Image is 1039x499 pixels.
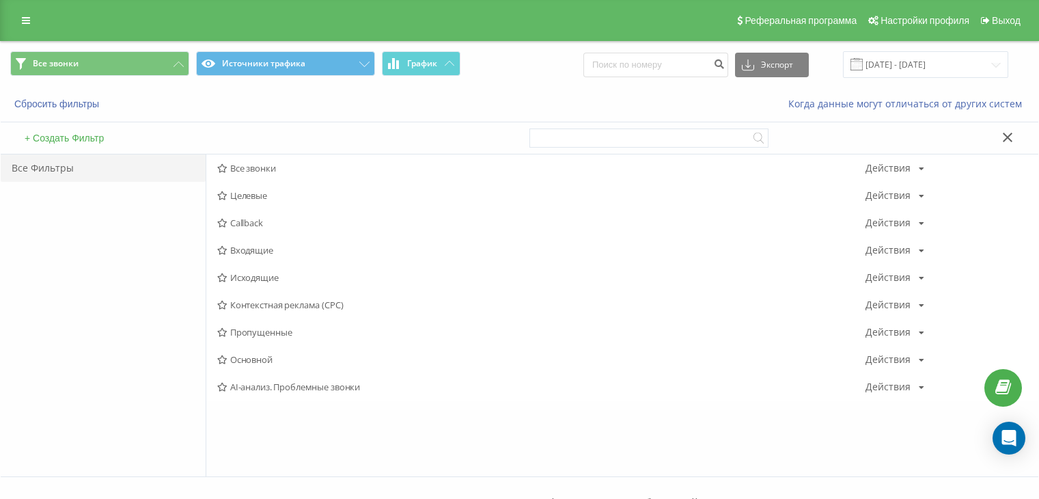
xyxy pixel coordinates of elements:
button: Сбросить фильтры [10,98,106,110]
span: Целевые [217,191,865,200]
div: Действия [865,382,911,392]
span: Исходящие [217,273,865,282]
span: Настройки профиля [881,15,969,26]
span: Реферальная программа [745,15,857,26]
button: Экспорт [735,53,809,77]
span: Контекстная реклама (CPC) [217,300,865,310]
div: Действия [865,300,911,310]
div: Действия [865,163,911,173]
span: Выход [992,15,1021,26]
div: Действия [865,245,911,255]
div: Действия [865,191,911,200]
span: Входящие [217,245,865,255]
span: Все звонки [33,58,79,69]
span: Пропущенные [217,327,865,337]
span: AI-анализ. Проблемные звонки [217,382,865,392]
div: Действия [865,327,911,337]
span: Основной [217,355,865,364]
div: Все Фильтры [1,154,206,182]
div: Действия [865,273,911,282]
button: + Создать Фильтр [20,132,108,144]
span: Callback [217,218,865,228]
a: Когда данные могут отличаться от других систем [788,97,1029,110]
button: Источники трафика [196,51,375,76]
div: Open Intercom Messenger [993,422,1025,455]
div: Действия [865,355,911,364]
div: Действия [865,218,911,228]
span: График [407,59,437,68]
button: Все звонки [10,51,189,76]
button: График [382,51,460,76]
span: Все звонки [217,163,865,173]
button: Закрыть [998,131,1018,146]
input: Поиск по номеру [583,53,728,77]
